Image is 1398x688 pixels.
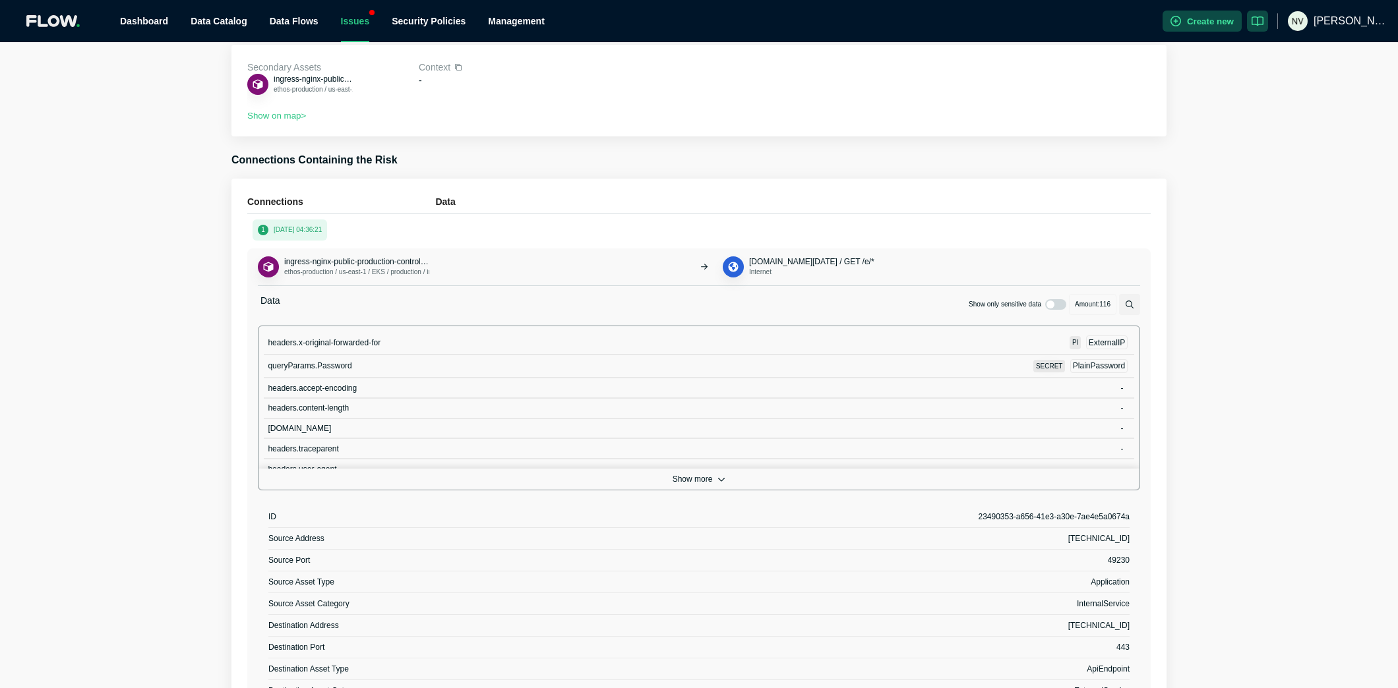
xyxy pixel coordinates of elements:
[699,577,1130,587] div: Application
[1089,338,1125,347] span: ExternalIP
[268,424,331,433] span: [DOMAIN_NAME]
[268,642,699,652] div: Destination Port
[268,403,349,413] span: headers.content-length
[247,194,435,209] h5: Connections
[268,444,338,453] span: headers.traceparent
[268,528,1130,550] div: Source Address[TECHNICAL_ID]
[1114,383,1130,393] span: -
[969,299,1041,310] span: Show only sensitive data
[268,637,1130,658] div: Destination Port443
[1036,362,1063,370] span: SECRET
[268,338,380,347] span: headers.x-original-forwarded-for
[231,152,1167,168] h3: Connections Containing the Risk
[1114,464,1130,474] span: -
[258,256,279,277] button: Application
[268,533,699,544] div: Source Address
[120,16,168,26] a: Dashboard
[268,664,699,674] div: Destination Asset Type
[699,598,1130,609] div: InternalService
[419,74,780,87] p: -
[419,61,780,74] p: Context
[268,598,699,609] div: Source Asset Category
[258,469,1140,490] button: Show more
[258,248,1140,285] div: Applicationingress-nginx-public-production-controllerethos-production / us-east-1 / EKS / product...
[268,361,351,370] span: queryParams.Password
[247,74,353,95] div: Applicationingress-nginx-public-production-controllerethos-production / us-east-1 / EKS / product...
[258,225,268,235] span: 1
[1114,423,1130,434] span: -
[274,86,475,93] span: ethos-production / us-east-1 / EKS / production / ingress-nginx-public
[268,571,1130,593] div: Source Asset TypeApplication
[191,16,247,26] a: Data Catalog
[699,555,1130,565] div: 49230
[1288,11,1308,31] img: 41fc20af0c1cf4c054f3615801c6e28a
[723,256,744,277] button: ApiEndpoint
[284,268,485,275] span: ethos-production / us-east-1 / EKS / production / ingress-nginx-public
[268,593,1130,615] div: Source Asset CategoryInternalService
[284,257,429,266] span: ingress-nginx-public-production-controller
[247,74,268,95] button: Application
[268,550,1130,571] div: Source Port49230
[247,111,306,121] button: Show on map>
[1114,403,1130,413] span: -
[251,78,265,92] img: Application
[258,294,283,315] span: Data
[268,384,357,393] span: headers.accept-encoding
[749,256,874,267] button: [DOMAIN_NAME][DATE] / GET /e/*
[253,219,327,241] button: 1[DATE] 04:36:21
[699,620,1130,631] div: [TECHNICAL_ID]
[274,74,419,84] span: ingress-nginx-public-production-controller
[1073,361,1125,370] span: PlainPassword
[268,465,336,474] span: headers.user-agent
[392,16,466,26] a: Security Policies
[268,555,699,565] div: Source Port
[284,256,429,267] button: ingress-nginx-public-production-controller
[247,61,353,74] p: Secondary Assets
[1069,294,1116,315] span: Amount: 116
[1163,11,1242,32] button: Create new
[268,577,699,587] div: Source Asset Type
[723,256,874,277] div: ApiEndpoint[DOMAIN_NAME][DATE] / GET /e/*Internet
[268,506,1130,528] div: ID23490353-a656-41e3-a30e-7ae4e5a0674a
[749,257,874,266] span: [DOMAIN_NAME][DATE] / GET /e/*
[435,194,1151,209] h5: Data
[274,74,353,84] button: ingress-nginx-public-production-controller
[247,194,1151,214] div: ConnectionsData
[1114,444,1130,454] span: -
[268,658,1130,680] div: Destination Asset TypeApiEndpoint
[270,16,319,26] span: Data Flows
[268,620,699,631] div: Destination Address
[699,664,1130,674] div: ApiEndpoint
[699,642,1130,652] div: 443
[262,260,276,274] img: Application
[699,511,1130,522] div: 23490353-a656-41e3-a30e-7ae4e5a0674a
[749,268,772,275] span: Internet
[274,225,322,235] p: [DATE] 04:36:21
[727,260,741,274] img: ApiEndpoint
[258,256,429,277] div: Applicationingress-nginx-public-production-controllerethos-production / us-east-1 / EKS / product...
[1072,339,1078,346] span: PI
[699,533,1130,544] div: [TECHNICAL_ID]
[268,511,699,522] div: ID
[268,615,1130,637] div: Destination Address[TECHNICAL_ID]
